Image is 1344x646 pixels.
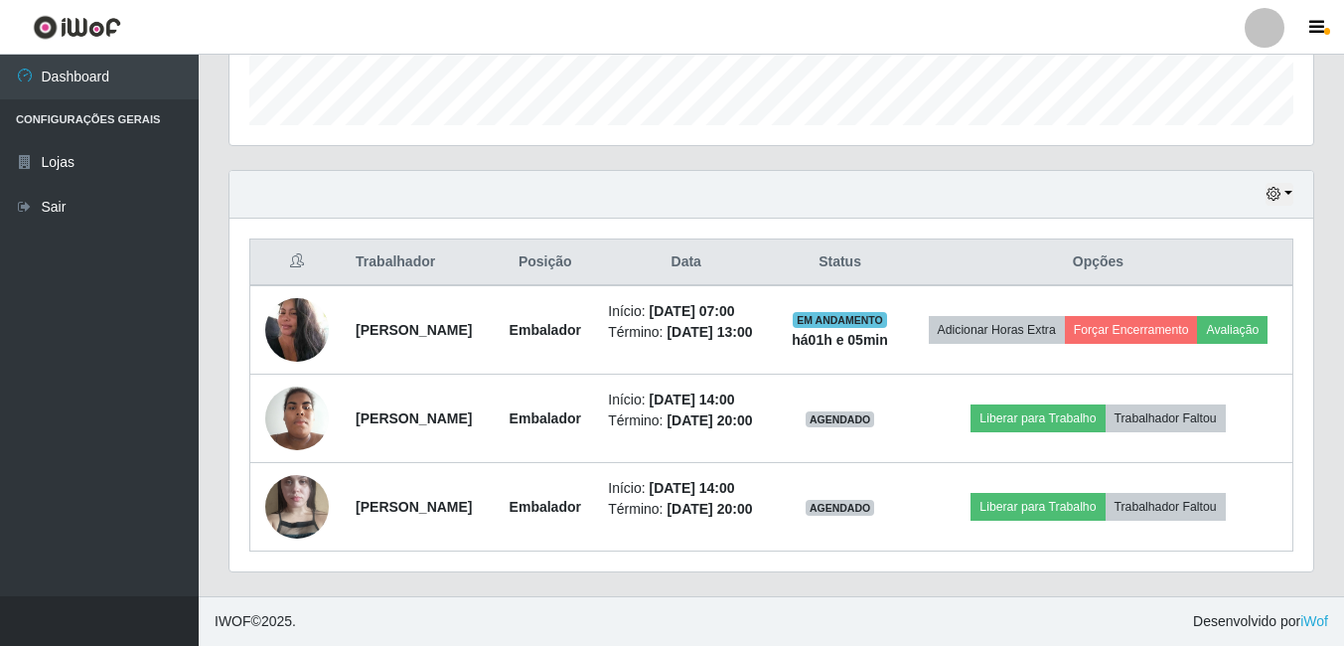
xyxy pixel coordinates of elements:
img: CoreUI Logo [33,15,121,40]
strong: Embalador [510,410,581,426]
button: Liberar para Trabalho [971,404,1105,432]
img: 1672695998184.jpeg [265,288,329,373]
img: 1747227307483.jpeg [265,450,329,564]
time: [DATE] 20:00 [667,412,752,428]
button: Trabalhador Faltou [1106,404,1226,432]
th: Trabalhador [344,240,494,286]
span: AGENDADO [806,411,875,427]
li: Início: [608,390,764,410]
button: Avaliação [1197,316,1268,344]
time: [DATE] 14:00 [650,480,735,496]
img: 1650483938365.jpeg [265,376,329,460]
span: AGENDADO [806,500,875,516]
th: Posição [494,240,596,286]
strong: há 01 h e 05 min [792,332,888,348]
time: [DATE] 14:00 [650,392,735,407]
span: EM ANDAMENTO [793,312,887,328]
span: Desenvolvido por [1193,611,1328,632]
time: [DATE] 20:00 [667,501,752,517]
li: Término: [608,499,764,520]
th: Data [596,240,776,286]
time: [DATE] 07:00 [650,303,735,319]
li: Término: [608,410,764,431]
th: Status [776,240,904,286]
button: Trabalhador Faltou [1106,493,1226,521]
li: Início: [608,478,764,499]
strong: Embalador [510,322,581,338]
span: © 2025 . [215,611,296,632]
strong: [PERSON_NAME] [356,499,472,515]
th: Opções [904,240,1293,286]
button: Forçar Encerramento [1065,316,1198,344]
strong: Embalador [510,499,581,515]
button: Liberar para Trabalho [971,493,1105,521]
span: IWOF [215,613,251,629]
strong: [PERSON_NAME] [356,410,472,426]
li: Término: [608,322,764,343]
a: iWof [1300,613,1328,629]
button: Adicionar Horas Extra [929,316,1065,344]
li: Início: [608,301,764,322]
time: [DATE] 13:00 [667,324,752,340]
strong: [PERSON_NAME] [356,322,472,338]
